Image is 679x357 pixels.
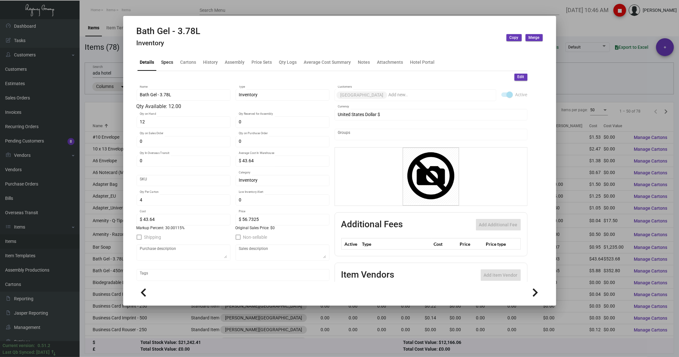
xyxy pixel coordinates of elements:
[140,59,154,65] div: Details
[137,103,329,110] div: Qty Available: 12.00
[279,59,297,65] div: Qty Logs
[341,238,361,250] th: Active
[481,269,521,281] button: Add item Vendor
[518,74,524,80] span: Edit
[203,59,218,65] div: History
[3,349,50,356] div: Last Qb Synced: [DATE]
[338,132,524,137] input: Add new..
[515,91,527,98] span: Active
[252,59,272,65] div: Price Sets
[341,219,403,230] h2: Additional Fees
[243,233,267,241] span: Non-sellable
[458,238,484,250] th: Price
[180,59,196,65] div: Cartons
[506,34,522,41] button: Copy
[476,219,521,230] button: Add Additional Fee
[484,238,513,250] th: Price type
[304,59,351,65] div: Average Cost Summary
[377,59,403,65] div: Attachments
[225,59,245,65] div: Assembly
[410,59,435,65] div: Hotel Portal
[388,92,493,98] input: Add new..
[358,59,370,65] div: Notes
[484,273,518,278] span: Add item Vendor
[137,39,201,47] h4: Inventory
[526,34,543,41] button: Merge
[510,35,519,40] span: Copy
[161,59,173,65] div: Specs
[336,91,387,99] mat-chip: [GEOGRAPHIC_DATA]
[38,342,50,349] div: 0.51.2
[432,238,458,250] th: Cost
[514,74,527,81] button: Edit
[529,35,540,40] span: Merge
[341,269,394,281] h2: Item Vendors
[137,26,201,37] h2: Bath Gel - 3.78L
[479,222,518,227] span: Add Additional Fee
[3,342,35,349] div: Current version:
[361,238,432,250] th: Type
[144,233,161,241] span: Shipping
